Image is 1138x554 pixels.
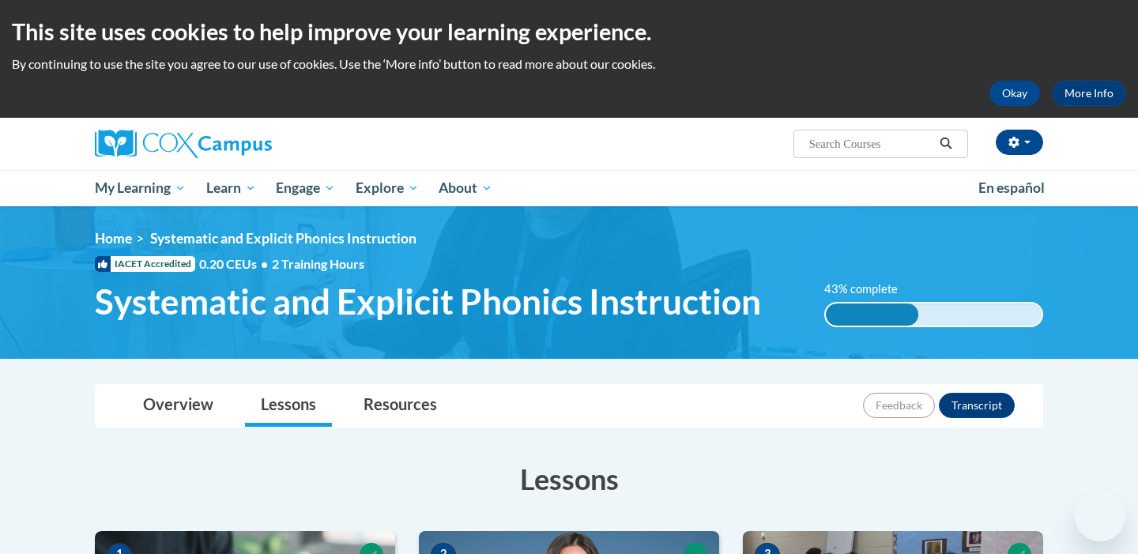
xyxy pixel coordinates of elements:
span: Systematic and Explicit Phonics Instruction [150,230,416,247]
button: Okay [989,81,1040,106]
p: By continuing to use the site you agree to our use of cookies. Use the ‘More info’ button to read... [12,55,1126,73]
a: Home [95,230,132,247]
span: • [261,256,268,271]
button: Transcript [939,393,1015,418]
span: IACET Accredited [95,256,195,272]
span: Systematic and Explicit Phonics Instruction [95,281,761,322]
span: Explore [356,179,419,198]
iframe: Button to launch messaging window [1075,491,1125,541]
label: 43% complete [824,281,915,298]
img: Cox Campus [95,130,272,158]
a: Explore [345,170,429,206]
h2: This site uses cookies to help improve your learning experience. [12,16,1126,47]
h3: Lessons [95,459,1043,499]
span: My Learning [95,179,186,198]
span: Engage [276,179,335,198]
a: Learn [196,170,266,206]
span: 2 Training Hours [272,256,364,271]
button: Feedback [863,393,935,418]
a: Engage [266,170,345,206]
a: About [429,170,503,206]
span: Learn [206,179,256,198]
a: Lessons [245,385,332,427]
div: 43% complete [826,303,919,326]
button: Search [934,134,958,153]
button: Account Settings [996,130,1043,155]
a: Resources [348,385,453,427]
a: My Learning [85,170,196,206]
a: En español [968,171,1055,205]
a: Cox Campus [95,130,395,158]
a: More Info [1052,81,1126,106]
a: Overview [127,385,229,427]
span: En español [978,179,1045,196]
span: 0.20 CEUs [199,255,272,273]
div: Main menu [71,170,1067,206]
input: Search Courses [808,134,934,153]
span: About [439,179,492,198]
